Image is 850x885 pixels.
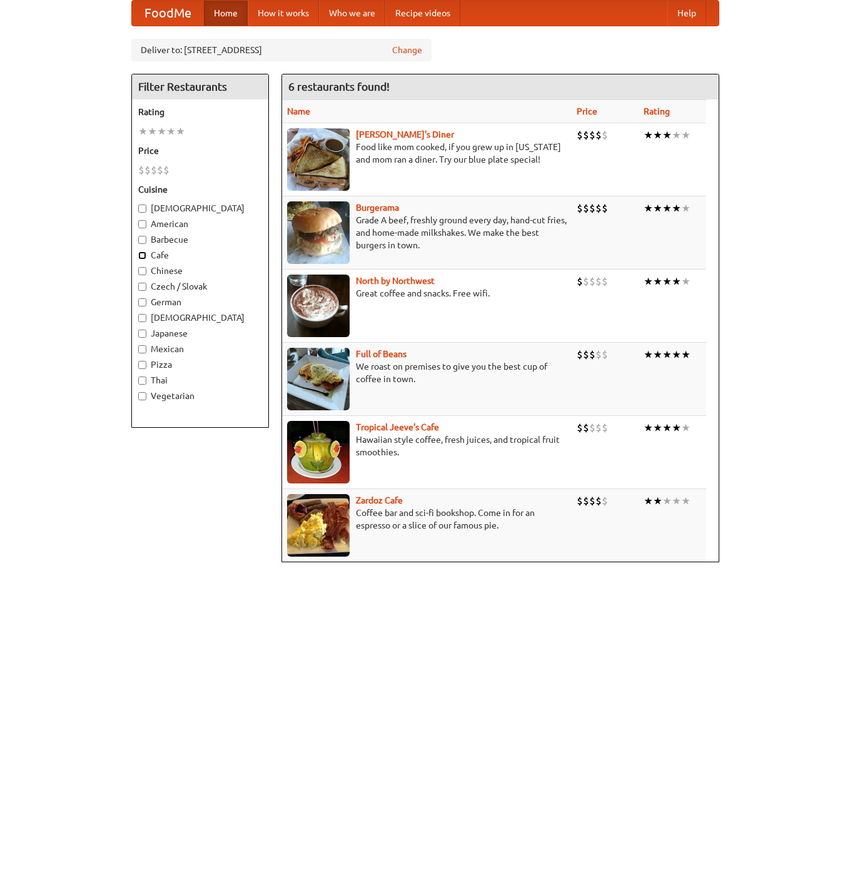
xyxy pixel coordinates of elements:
[287,433,567,458] p: Hawaiian style coffee, fresh juices, and tropical fruit smoothies.
[672,348,681,362] li: ★
[662,494,672,508] li: ★
[138,236,146,244] input: Barbecue
[577,421,583,435] li: $
[653,421,662,435] li: ★
[662,201,672,215] li: ★
[138,358,262,371] label: Pizza
[138,390,262,402] label: Vegetarian
[356,129,454,139] a: [PERSON_NAME]'s Diner
[287,201,350,264] img: burgerama.jpg
[138,377,146,385] input: Thai
[577,128,583,142] li: $
[577,348,583,362] li: $
[132,74,268,99] h4: Filter Restaurants
[138,265,262,277] label: Chinese
[356,422,439,432] a: Tropical Jeeve's Cafe
[287,348,350,410] img: beans.jpg
[583,348,589,362] li: $
[138,249,262,261] label: Cafe
[595,421,602,435] li: $
[356,276,435,286] a: North by Northwest
[356,495,403,505] b: Zardoz Cafe
[662,128,672,142] li: ★
[138,314,146,322] input: [DEMOGRAPHIC_DATA]
[157,124,166,138] li: ★
[653,494,662,508] li: ★
[602,421,608,435] li: $
[602,128,608,142] li: $
[385,1,460,26] a: Recipe videos
[681,348,691,362] li: ★
[653,348,662,362] li: ★
[644,201,653,215] li: ★
[287,141,567,166] p: Food like mom cooked, if you grew up in [US_STATE] and mom ran a diner. Try our blue plate special!
[287,287,567,300] p: Great coffee and snacks. Free wifi.
[138,283,146,291] input: Czech / Slovak
[287,494,350,557] img: zardoz.jpg
[144,163,151,177] li: $
[138,343,262,355] label: Mexican
[644,348,653,362] li: ★
[644,106,670,116] a: Rating
[583,421,589,435] li: $
[644,421,653,435] li: ★
[662,421,672,435] li: ★
[288,81,390,93] ng-pluralize: 6 restaurants found!
[138,124,148,138] li: ★
[138,330,146,338] input: Japanese
[287,360,567,385] p: We roast on premises to give you the best cup of coffee in town.
[138,392,146,400] input: Vegetarian
[583,275,589,288] li: $
[577,106,597,116] a: Price
[667,1,706,26] a: Help
[589,348,595,362] li: $
[583,494,589,508] li: $
[138,205,146,213] input: [DEMOGRAPHIC_DATA]
[577,201,583,215] li: $
[595,201,602,215] li: $
[287,421,350,483] img: jeeves.jpg
[644,494,653,508] li: ★
[151,163,157,177] li: $
[248,1,319,26] a: How it works
[681,494,691,508] li: ★
[138,327,262,340] label: Japanese
[644,128,653,142] li: ★
[204,1,248,26] a: Home
[287,275,350,337] img: north.jpg
[662,275,672,288] li: ★
[138,267,146,275] input: Chinese
[602,201,608,215] li: $
[148,124,157,138] li: ★
[157,163,163,177] li: $
[319,1,385,26] a: Who we are
[653,201,662,215] li: ★
[589,275,595,288] li: $
[166,124,176,138] li: ★
[602,348,608,362] li: $
[577,275,583,288] li: $
[672,421,681,435] li: ★
[653,128,662,142] li: ★
[138,106,262,118] h5: Rating
[602,275,608,288] li: $
[176,124,185,138] li: ★
[672,275,681,288] li: ★
[138,361,146,369] input: Pizza
[138,251,146,260] input: Cafe
[583,201,589,215] li: $
[138,296,262,308] label: German
[602,494,608,508] li: $
[356,203,399,213] a: Burgerama
[287,214,567,251] p: Grade A beef, freshly ground every day, hand-cut fries, and home-made milkshakes. We make the bes...
[672,494,681,508] li: ★
[138,233,262,246] label: Barbecue
[589,128,595,142] li: $
[287,507,567,532] p: Coffee bar and sci-fi bookshop. Come in for an espresso or a slice of our famous pie.
[681,421,691,435] li: ★
[589,494,595,508] li: $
